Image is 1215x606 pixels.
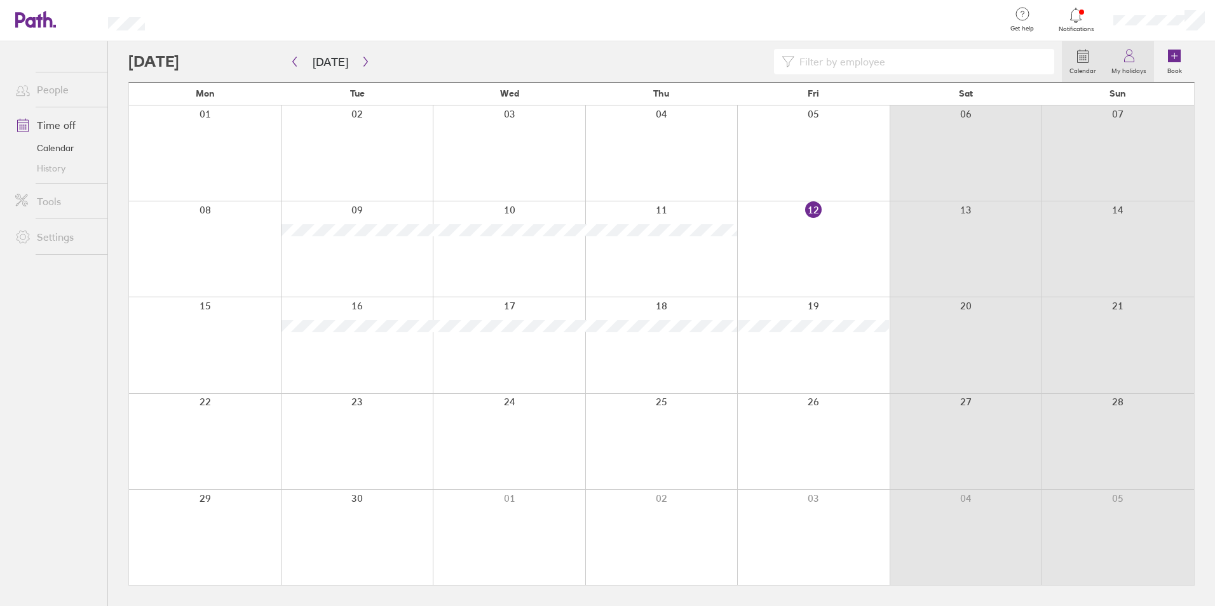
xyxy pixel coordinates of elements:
[302,51,358,72] button: [DATE]
[5,158,107,178] a: History
[794,50,1047,74] input: Filter by employee
[5,138,107,158] a: Calendar
[5,224,107,250] a: Settings
[1154,41,1195,82] a: Book
[1104,64,1154,75] label: My holidays
[959,88,973,98] span: Sat
[808,88,819,98] span: Fri
[653,88,669,98] span: Thu
[1160,64,1190,75] label: Book
[1062,64,1104,75] label: Calendar
[1001,25,1043,32] span: Get help
[1110,88,1126,98] span: Sun
[5,112,107,138] a: Time off
[1055,6,1097,33] a: Notifications
[196,88,215,98] span: Mon
[1104,41,1154,82] a: My holidays
[1055,25,1097,33] span: Notifications
[5,189,107,214] a: Tools
[500,88,519,98] span: Wed
[5,77,107,102] a: People
[350,88,365,98] span: Tue
[1062,41,1104,82] a: Calendar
